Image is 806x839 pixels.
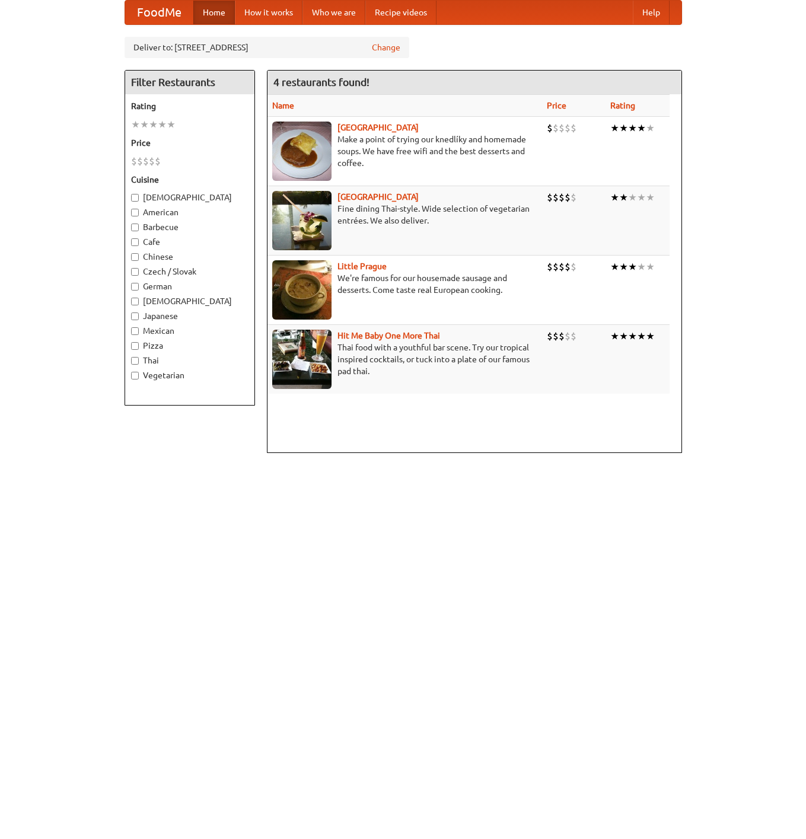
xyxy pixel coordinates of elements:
[571,122,576,135] li: $
[619,122,628,135] li: ★
[628,260,637,273] li: ★
[131,251,249,263] label: Chinese
[565,122,571,135] li: $
[365,1,437,24] a: Recipe videos
[149,118,158,131] li: ★
[646,122,655,135] li: ★
[559,330,565,343] li: $
[143,155,149,168] li: $
[337,192,419,202] a: [GEOGRAPHIC_DATA]
[565,330,571,343] li: $
[553,260,559,273] li: $
[619,260,628,273] li: ★
[149,155,155,168] li: $
[235,1,302,24] a: How it works
[619,191,628,204] li: ★
[131,325,249,337] label: Mexican
[131,283,139,291] input: German
[131,192,249,203] label: [DEMOGRAPHIC_DATA]
[131,253,139,261] input: Chinese
[131,369,249,381] label: Vegetarian
[155,155,161,168] li: $
[565,260,571,273] li: $
[553,330,559,343] li: $
[547,260,553,273] li: $
[272,342,538,377] p: Thai food with a youthful bar scene. Try our tropical inspired cocktails, or tuck into a plate of...
[547,191,553,204] li: $
[547,330,553,343] li: $
[131,355,249,366] label: Thai
[619,330,628,343] li: ★
[571,330,576,343] li: $
[131,221,249,233] label: Barbecue
[302,1,365,24] a: Who we are
[131,327,139,335] input: Mexican
[565,191,571,204] li: $
[131,206,249,218] label: American
[140,118,149,131] li: ★
[637,330,646,343] li: ★
[272,101,294,110] a: Name
[131,372,139,379] input: Vegetarian
[131,310,249,322] label: Japanese
[272,330,332,389] img: babythai.jpg
[637,122,646,135] li: ★
[131,118,140,131] li: ★
[553,191,559,204] li: $
[131,295,249,307] label: [DEMOGRAPHIC_DATA]
[559,122,565,135] li: $
[628,122,637,135] li: ★
[131,298,139,305] input: [DEMOGRAPHIC_DATA]
[131,312,139,320] input: Japanese
[272,122,332,181] img: czechpoint.jpg
[131,174,249,186] h5: Cuisine
[646,330,655,343] li: ★
[131,194,139,202] input: [DEMOGRAPHIC_DATA]
[131,155,137,168] li: $
[131,340,249,352] label: Pizza
[131,209,139,216] input: American
[193,1,235,24] a: Home
[637,260,646,273] li: ★
[131,137,249,149] h5: Price
[337,123,419,132] a: [GEOGRAPHIC_DATA]
[272,203,538,227] p: Fine dining Thai-style. Wide selection of vegetarian entrées. We also deliver.
[131,357,139,365] input: Thai
[610,330,619,343] li: ★
[646,191,655,204] li: ★
[167,118,176,131] li: ★
[158,118,167,131] li: ★
[637,191,646,204] li: ★
[272,191,332,250] img: satay.jpg
[131,100,249,112] h5: Rating
[273,76,369,88] ng-pluralize: 4 restaurants found!
[131,342,139,350] input: Pizza
[610,191,619,204] li: ★
[125,37,409,58] div: Deliver to: [STREET_ADDRESS]
[372,42,400,53] a: Change
[610,101,635,110] a: Rating
[125,71,254,94] h4: Filter Restaurants
[337,331,440,340] a: Hit Me Baby One More Thai
[131,266,249,277] label: Czech / Slovak
[559,191,565,204] li: $
[610,122,619,135] li: ★
[547,101,566,110] a: Price
[571,260,576,273] li: $
[125,1,193,24] a: FoodMe
[547,122,553,135] li: $
[272,133,538,169] p: Make a point of trying our knedlíky and homemade soups. We have free wifi and the best desserts a...
[131,236,249,248] label: Cafe
[131,238,139,246] input: Cafe
[272,272,538,296] p: We're famous for our housemade sausage and desserts. Come taste real European cooking.
[131,224,139,231] input: Barbecue
[646,260,655,273] li: ★
[137,155,143,168] li: $
[628,191,637,204] li: ★
[337,261,387,271] a: Little Prague
[610,260,619,273] li: ★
